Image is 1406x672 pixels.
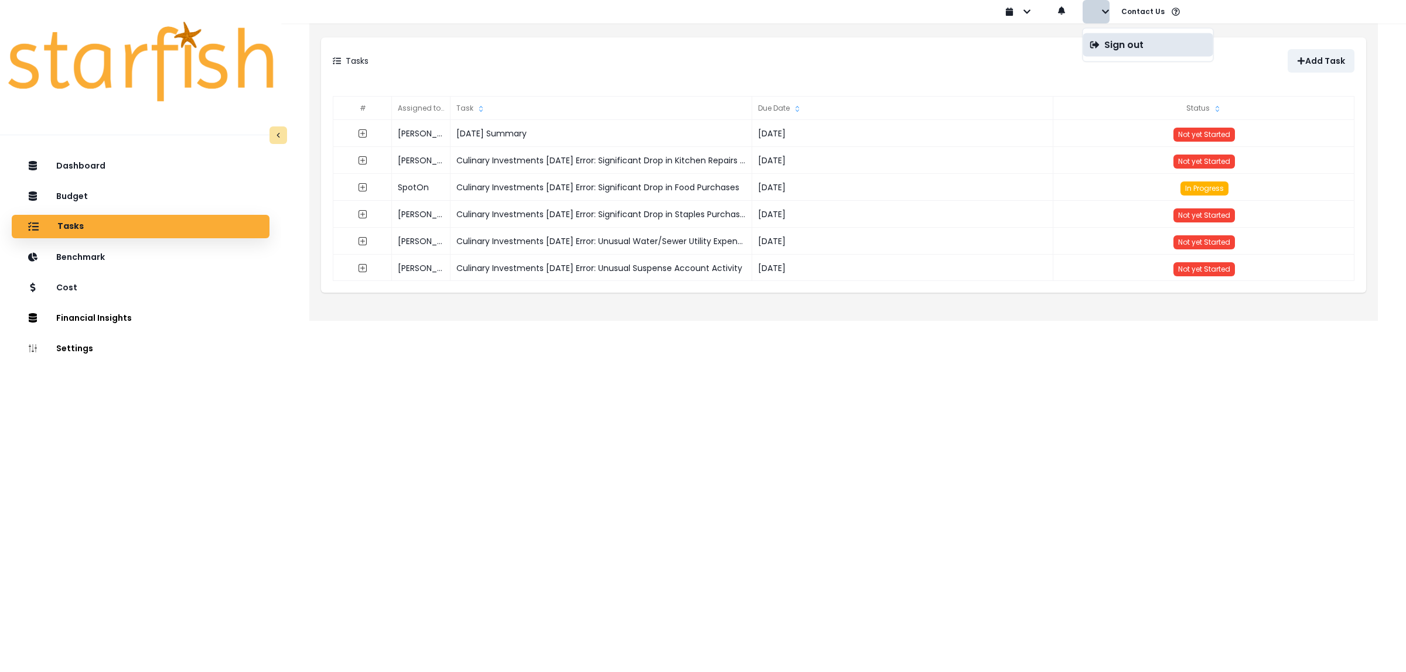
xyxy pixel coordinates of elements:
[752,147,1054,174] div: [DATE]
[476,104,486,114] svg: sort
[451,97,752,120] div: Task
[358,210,367,219] svg: expand outline
[392,228,451,255] div: [PERSON_NAME]
[346,55,368,67] p: Tasks
[451,147,752,174] div: Culinary Investments [DATE] Error: Significant Drop in Kitchen Repairs & Maintenance
[12,154,269,177] button: Dashboard
[1053,97,1355,120] div: Status
[352,258,373,279] button: expand outline
[752,255,1054,282] div: [DATE]
[1178,210,1230,220] span: Not yet Started
[57,221,84,232] p: Tasks
[392,201,451,228] div: [PERSON_NAME]
[12,276,269,299] button: Cost
[1288,49,1354,73] button: Add Task
[451,228,752,255] div: Culinary Investments [DATE] Error: Unusual Water/Sewer Utility Expense
[352,204,373,225] button: expand outline
[451,120,752,147] div: [DATE] Summary
[451,174,752,201] div: Culinary Investments [DATE] Error: Significant Drop in Food Purchases
[56,191,88,201] p: Budget
[392,97,451,120] div: Assigned to
[352,150,373,171] button: expand outline
[333,97,392,120] div: #
[1185,183,1224,193] span: In Progress
[1104,39,1144,50] p: Sign out
[1305,56,1345,66] p: Add Task
[358,156,367,165] svg: expand outline
[56,161,105,171] p: Dashboard
[12,215,269,238] button: Tasks
[752,97,1054,120] div: Due Date
[752,120,1054,147] div: [DATE]
[358,263,367,273] svg: expand outline
[352,231,373,252] button: expand outline
[392,255,451,282] div: [PERSON_NAME]
[1213,104,1222,114] svg: sort
[392,174,451,201] div: SpotOn
[392,120,451,147] div: [PERSON_NAME]
[752,228,1054,255] div: [DATE]
[12,306,269,330] button: Financial Insights
[12,337,269,360] button: Settings
[793,104,802,114] svg: sort
[752,174,1054,201] div: [DATE]
[451,255,752,282] div: Culinary Investments [DATE] Error: Unusual Suspense Account Activity
[56,283,77,293] p: Cost
[752,201,1054,228] div: [DATE]
[392,147,451,174] div: [PERSON_NAME]
[1178,156,1230,166] span: Not yet Started
[1178,237,1230,247] span: Not yet Started
[451,201,752,228] div: Culinary Investments [DATE] Error: Significant Drop in Staples Purchases
[443,104,453,114] svg: sort
[358,183,367,192] svg: expand outline
[1178,264,1230,274] span: Not yet Started
[352,123,373,144] button: expand outline
[352,177,373,198] button: expand outline
[1178,129,1230,139] span: Not yet Started
[56,252,105,262] p: Benchmark
[12,245,269,269] button: Benchmark
[358,129,367,138] svg: expand outline
[358,236,367,246] svg: expand outline
[12,184,269,208] button: Budget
